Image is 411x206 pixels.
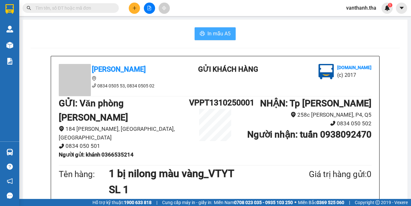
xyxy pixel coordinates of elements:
button: aim [159,3,170,14]
span: environment [92,76,96,81]
span: environment [291,112,296,117]
span: environment [59,126,64,131]
span: file-add [147,6,152,10]
img: solution-icon [6,58,13,65]
span: Hỗ trợ kỹ thuật: [92,199,152,206]
li: (c) 2017 [337,71,372,79]
b: Gửi khách hàng [198,65,258,73]
span: question-circle [7,164,13,170]
span: Cung cấp máy in - giấy in: [162,199,212,206]
b: Người gửi : khánh 0366535214 [59,151,134,158]
span: | [349,199,350,206]
span: caret-down [399,5,405,11]
b: NHẬN : Tp [PERSON_NAME] [260,98,372,109]
li: 0834 050 502 [241,119,372,128]
span: printer [200,31,205,37]
span: search [27,6,31,10]
span: aim [162,6,166,10]
b: [PERSON_NAME] [92,65,146,73]
button: printerIn mẫu A5 [195,27,236,40]
b: Người nhận : tuấn 0938092470 [247,129,372,140]
strong: 0708 023 035 - 0935 103 250 [234,200,293,205]
strong: 0369 525 060 [317,200,344,205]
input: Tìm tên, số ĐT hoặc mã đơn [35,4,111,12]
li: 0834 0505 53, 0834 0505 02 [59,82,174,89]
span: message [7,193,13,199]
button: file-add [144,3,155,14]
h1: SL 1 [109,182,278,198]
span: Miền Bắc [298,199,344,206]
span: | [156,199,157,206]
img: warehouse-icon [6,42,13,49]
span: Miền Nam [214,199,293,206]
img: warehouse-icon [6,26,13,32]
div: Tên hàng: [59,168,109,181]
span: phone [330,121,336,126]
img: icon-new-feature [384,5,390,11]
img: logo-vxr [5,4,14,14]
button: caret-down [396,3,407,14]
img: logo.jpg [319,64,334,79]
img: warehouse-icon [6,149,13,156]
span: copyright [375,200,380,205]
b: [DOMAIN_NAME] [337,65,372,70]
sup: 1 [388,3,392,7]
li: 184 [PERSON_NAME], [GEOGRAPHIC_DATA], [GEOGRAPHIC_DATA] [59,125,189,142]
b: GỬI : Văn phòng [PERSON_NAME] [59,98,128,123]
span: vanthanh.tha [341,4,381,12]
h1: VPPT1310250001 [189,96,241,109]
div: Giá trị hàng gửi: 0 [278,168,372,181]
strong: 1900 633 818 [124,200,152,205]
span: phone [59,143,64,149]
span: plus [132,6,137,10]
h1: 1 bị nilong màu vàng_VTYT [109,166,278,182]
span: phone [92,83,96,88]
span: 1 [389,3,391,7]
span: ⚪️ [294,201,296,204]
span: In mẫu A5 [207,30,231,38]
button: plus [129,3,140,14]
span: notification [7,178,13,184]
li: 258c [PERSON_NAME], P4, Q5 [241,111,372,119]
li: 0834 050 501 [59,142,189,150]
